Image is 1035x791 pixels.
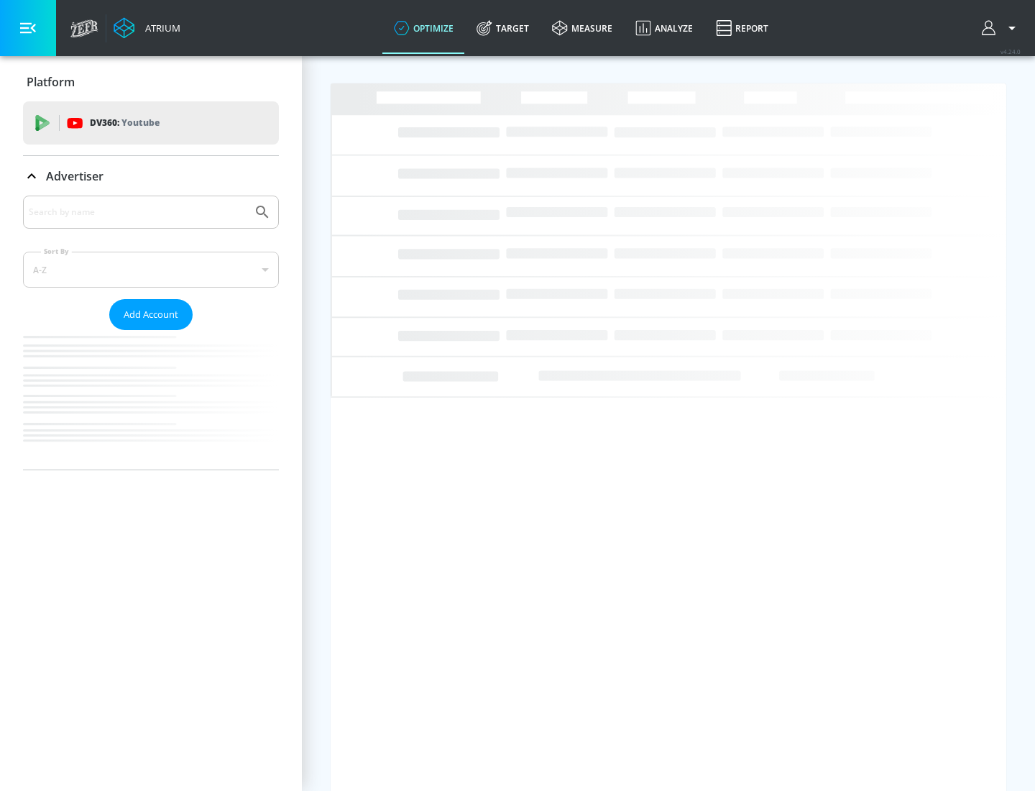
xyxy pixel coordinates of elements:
div: DV360: Youtube [23,101,279,145]
a: optimize [382,2,465,54]
nav: list of Advertiser [23,330,279,470]
a: measure [540,2,624,54]
a: Analyze [624,2,704,54]
div: Platform [23,62,279,102]
button: Add Account [109,299,193,330]
a: Report [704,2,780,54]
label: Sort By [41,247,72,256]
p: Advertiser [46,168,103,184]
span: v 4.24.0 [1000,47,1021,55]
input: Search by name [29,203,247,221]
p: Platform [27,74,75,90]
a: Atrium [114,17,180,39]
a: Target [465,2,540,54]
div: Advertiser [23,196,279,470]
div: Atrium [139,22,180,35]
div: A-Z [23,252,279,288]
span: Add Account [124,306,178,323]
p: Youtube [121,115,160,130]
div: Advertiser [23,156,279,196]
p: DV360: [90,115,160,131]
